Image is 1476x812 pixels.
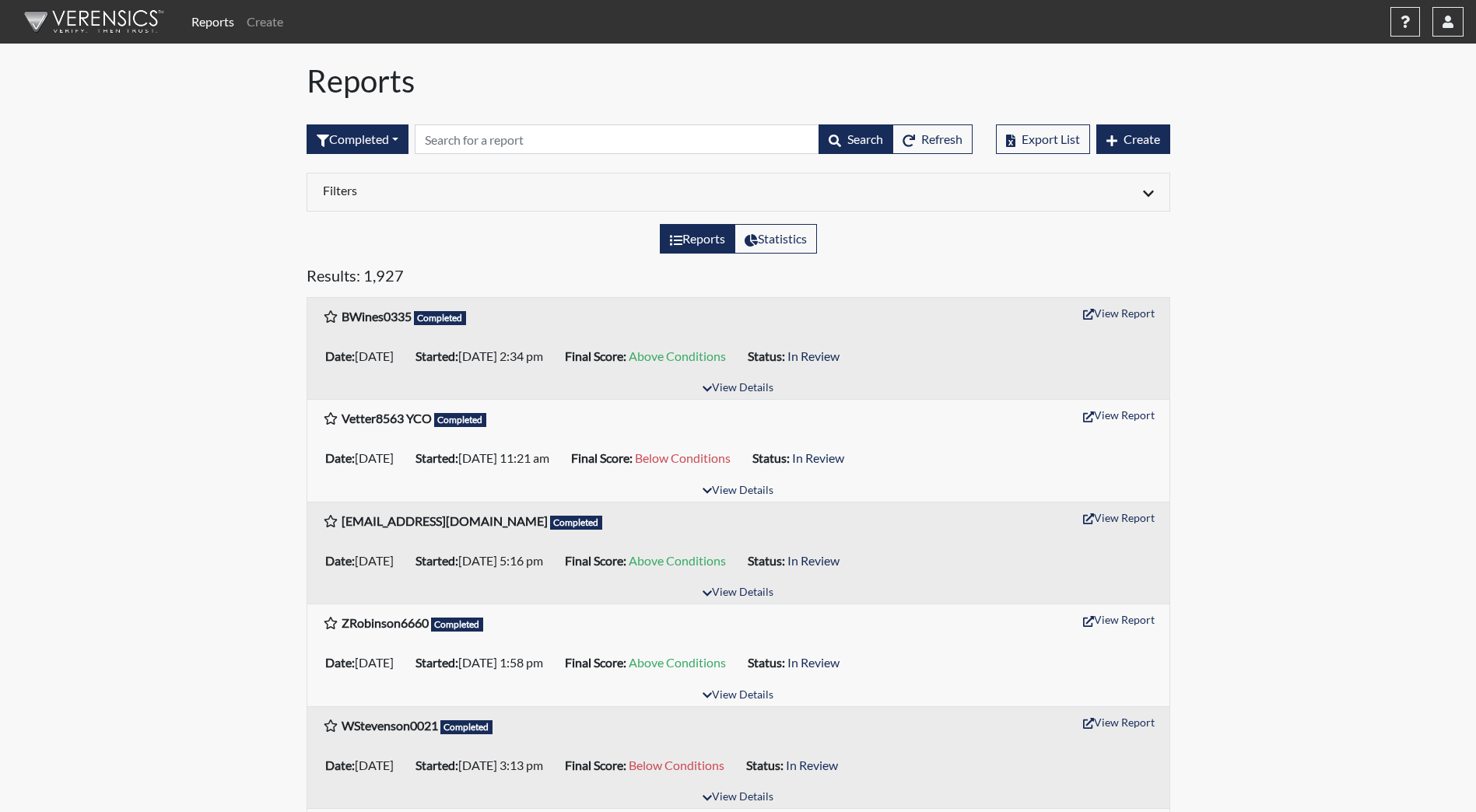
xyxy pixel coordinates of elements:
span: Completed [414,311,467,325]
span: Completed [431,618,484,632]
b: BWines0335 [342,309,412,324]
span: Below Conditions [629,758,724,772]
b: Status: [752,450,790,465]
div: Click to expand/collapse filters [311,183,1166,201]
b: Started: [415,553,458,568]
span: Refresh [921,131,962,146]
li: [DATE] 5:16 pm [409,548,559,573]
b: ZRobinson6660 [342,615,429,630]
span: In Review [792,450,844,465]
button: Completed [307,124,408,154]
button: Refresh [892,124,973,154]
input: Search by Registration ID, Interview Number, or Investigation Name. [415,124,819,154]
span: Completed [434,413,487,427]
button: View Report [1076,301,1162,325]
li: [DATE] 2:34 pm [409,344,559,369]
button: View Details [696,685,780,706]
b: [EMAIL_ADDRESS][DOMAIN_NAME] [342,513,548,528]
h1: Reports [307,62,1170,100]
label: View the list of reports [660,224,735,254]
b: Status: [748,553,785,568]
span: In Review [787,553,840,568]
b: Vetter8563 YCO [342,411,432,425]
span: In Review [787,348,840,363]
li: [DATE] [319,753,409,778]
b: Status: [748,655,785,670]
b: Date: [325,553,355,568]
b: Status: [746,758,784,772]
li: [DATE] [319,650,409,675]
b: Status: [748,348,785,363]
a: Create [240,6,289,37]
button: View Details [696,583,780,604]
li: [DATE] [319,548,409,573]
b: Started: [415,758,458,772]
span: Search [847,131,883,146]
button: Search [819,124,893,154]
b: Started: [415,450,458,465]
b: Date: [325,758,355,772]
b: Date: [325,450,355,465]
b: Final Score: [565,655,626,670]
b: Final Score: [565,348,626,363]
button: View Report [1076,403,1162,427]
span: Create [1124,131,1160,146]
li: [DATE] [319,446,409,471]
label: View statistics about completed interviews [734,224,817,254]
b: Started: [415,655,458,670]
span: Export List [1022,131,1080,146]
span: Above Conditions [629,655,726,670]
div: Filter by interview status [307,124,408,154]
li: [DATE] 3:13 pm [409,753,559,778]
li: [DATE] 1:58 pm [409,650,559,675]
span: Below Conditions [635,450,731,465]
span: In Review [786,758,838,772]
button: View Details [696,787,780,808]
b: Started: [415,348,458,363]
h5: Results: 1,927 [307,266,1170,291]
button: View Report [1076,506,1162,530]
b: Final Score: [565,553,626,568]
button: Export List [996,124,1090,154]
button: View Details [696,481,780,502]
b: Date: [325,655,355,670]
li: [DATE] [319,344,409,369]
a: Reports [185,6,240,37]
span: In Review [787,655,840,670]
b: Final Score: [565,758,626,772]
button: Create [1096,124,1170,154]
h6: Filters [323,183,727,198]
span: Completed [550,516,603,530]
span: Above Conditions [629,553,726,568]
button: View Details [696,378,780,399]
li: [DATE] 11:21 am [409,446,565,471]
span: Completed [440,720,493,734]
b: WStevenson0021 [342,718,438,733]
b: Date: [325,348,355,363]
span: Above Conditions [629,348,726,363]
button: View Report [1076,607,1162,632]
button: View Report [1076,710,1162,734]
b: Final Score: [571,450,633,465]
